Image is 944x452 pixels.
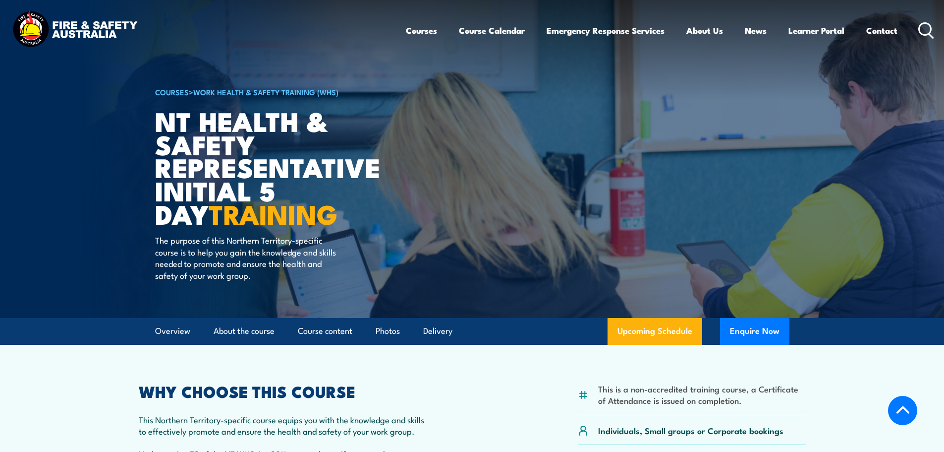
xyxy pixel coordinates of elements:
h2: WHY CHOOSE THIS COURSE [139,384,428,398]
p: This Northern Territory-specific course equips you with the knowledge and skills to effectively p... [139,414,428,437]
p: The purpose of this Northern Territory-specific course is to help you gain the knowledge and skil... [155,234,336,281]
a: Course Calendar [459,17,525,44]
a: Contact [866,17,897,44]
a: Overview [155,318,190,344]
a: Upcoming Schedule [608,318,702,345]
a: Courses [406,17,437,44]
button: Enquire Now [720,318,789,345]
a: Emergency Response Services [547,17,665,44]
a: Learner Portal [788,17,844,44]
p: Individuals, Small groups or Corporate bookings [598,425,783,436]
a: Course content [298,318,352,344]
a: Photos [376,318,400,344]
a: About the course [214,318,275,344]
li: This is a non-accredited training course, a Certificate of Attendance is issued on completion. [598,383,806,406]
a: COURSES [155,86,189,97]
strong: TRAINING [209,193,337,234]
h6: > [155,86,400,98]
a: Work Health & Safety Training (WHS) [193,86,338,97]
a: About Us [686,17,723,44]
a: Delivery [423,318,452,344]
a: News [745,17,767,44]
h1: NT Health & Safety Representative Initial 5 Day [155,109,400,225]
